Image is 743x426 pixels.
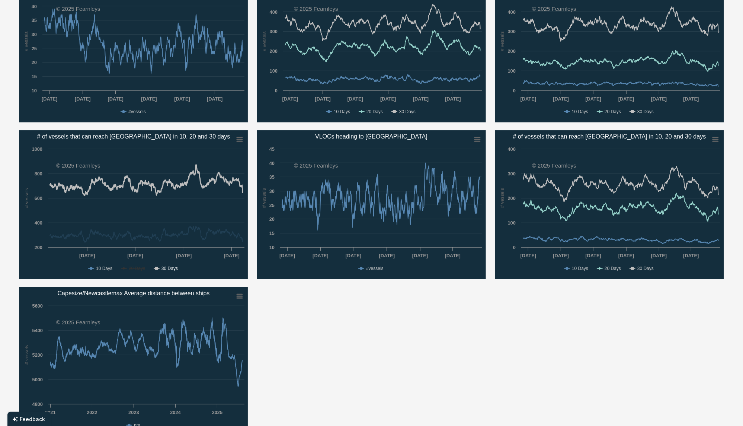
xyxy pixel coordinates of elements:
[651,96,667,102] text: [DATE]
[508,195,516,201] text: 200
[381,96,396,102] text: [DATE]
[19,130,248,279] svg: # of vessels that can reach Port Hedland in 10, 20 and 30 days
[128,266,145,271] text: 20 Days
[257,130,486,279] svg: VLOCs heading to Australia
[269,146,275,152] text: 45
[141,96,157,102] text: [DATE]
[269,160,275,166] text: 40
[445,253,461,258] text: [DATE]
[31,46,36,51] text: 25
[553,253,569,258] text: [DATE]
[34,195,42,201] text: 600
[32,328,42,333] text: 5400
[572,109,588,114] text: 10 Days
[605,266,621,271] text: 20 Days
[508,220,516,226] text: 100
[87,410,97,415] text: 2022
[348,96,363,102] text: [DATE]
[127,253,143,258] text: [DATE]
[508,9,516,15] text: 400
[586,253,601,258] text: [DATE]
[521,253,536,258] text: [DATE]
[282,96,298,102] text: [DATE]
[79,253,95,258] text: [DATE]
[316,133,428,140] text: VLOCs heading to [GEOGRAPHIC_DATA]
[56,319,100,325] text: © 2025 Fearnleys
[261,188,267,208] text: # vessels
[513,88,516,93] text: 0
[313,253,329,258] text: [DATE]
[32,401,42,407] text: 4800
[279,253,295,258] text: [DATE]
[34,220,42,226] text: 400
[108,96,123,102] text: [DATE]
[413,96,429,102] text: [DATE]
[128,109,146,114] text: #vessels
[553,96,569,102] text: [DATE]
[32,303,42,309] text: 5600
[683,253,699,258] text: [DATE]
[508,29,516,34] text: 300
[508,146,516,152] text: 400
[31,74,36,79] text: 15
[334,109,350,114] text: 10 Days
[270,68,278,74] text: 100
[34,245,42,250] text: 200
[651,253,667,258] text: [DATE]
[619,253,634,258] text: [DATE]
[56,162,100,169] text: © 2025 Fearnleys
[269,188,275,194] text: 30
[445,96,461,102] text: [DATE]
[683,96,699,102] text: [DATE]
[270,29,278,34] text: 300
[508,68,516,74] text: 100
[31,88,36,93] text: 10
[176,253,191,258] text: [DATE]
[23,345,29,365] text: # vessels
[31,32,36,37] text: 30
[32,377,42,382] text: 5000
[270,9,278,15] text: 400
[31,18,36,23] text: 35
[619,96,634,102] text: [DATE]
[262,31,267,51] text: # vessels
[34,171,42,177] text: 800
[366,266,384,271] text: #vessels
[275,88,278,93] text: 0
[96,266,112,271] text: 10 Days
[57,290,209,296] text: Capesize/Newcastlemax Average distance between ships
[586,96,601,102] text: [DATE]
[75,96,90,102] text: [DATE]
[572,266,588,271] text: 10 Days
[366,109,383,114] text: 20 Days
[212,410,222,415] text: 2025
[399,109,416,114] text: 30 Days
[495,130,724,279] svg: # of vessels that can reach Baltimore in 10, 20 and 30 days
[23,188,29,208] text: # vessels
[32,352,42,358] text: 5200
[161,266,177,271] text: 30 Days
[637,109,654,114] text: 30 Days
[379,253,395,258] text: [DATE]
[269,245,275,250] text: 10
[270,48,278,54] text: 200
[224,253,239,258] text: [DATE]
[294,6,338,12] text: © 2025 Fearnleys
[269,203,275,208] text: 25
[513,245,516,250] text: 0
[521,96,536,102] text: [DATE]
[45,410,55,415] text: 2021
[508,48,516,54] text: 200
[174,96,190,102] text: [DATE]
[605,109,621,114] text: 20 Days
[315,96,331,102] text: [DATE]
[32,146,42,152] text: 1000
[37,133,230,140] text: # of vessels that can reach [GEOGRAPHIC_DATA] in 10, 20 and 30 days
[637,266,654,271] text: 30 Days
[128,410,139,415] text: 2023
[206,96,222,102] text: [DATE]
[532,162,576,169] text: © 2025 Fearnleys
[31,60,36,65] text: 20
[170,410,181,415] text: 2024
[532,6,576,12] text: © 2025 Fearnleys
